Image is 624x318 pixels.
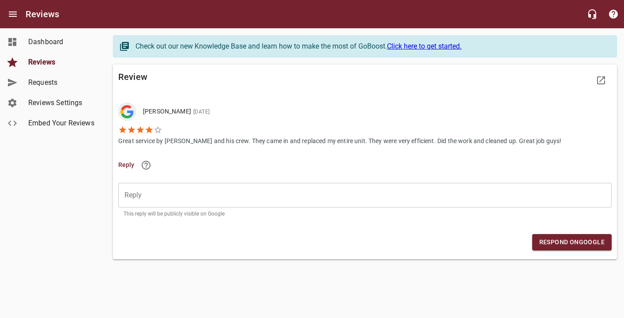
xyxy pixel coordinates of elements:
div: Google [118,103,136,121]
h6: Review [118,70,365,84]
h6: Reviews [26,7,59,21]
button: Live Chat [582,4,603,25]
button: Open drawer [2,4,23,25]
p: Great service by [PERSON_NAME] and his crew. They came in and replaced my entire unit. They were ... [118,134,562,146]
a: Learn more about responding to reviews [135,155,157,176]
a: Click here to get started. [387,42,462,50]
span: Reviews Settings [28,98,95,108]
img: google-dark.png [118,103,136,121]
li: Reply [118,154,612,176]
a: View Review Site [590,70,612,91]
span: Respond on Google [539,237,605,248]
button: Support Portal [603,4,624,25]
p: This reply will be publicly visible on Google [124,211,606,216]
button: Respond onGoogle [532,234,612,250]
span: [DATE] [191,109,210,115]
div: Check out our new Knowledge Base and learn how to make the most of GoBoost. [135,41,608,52]
p: [PERSON_NAME] [143,107,555,117]
span: Embed Your Reviews [28,118,95,129]
span: Reviews [28,57,95,68]
span: Requests [28,77,95,88]
span: Dashboard [28,37,95,47]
